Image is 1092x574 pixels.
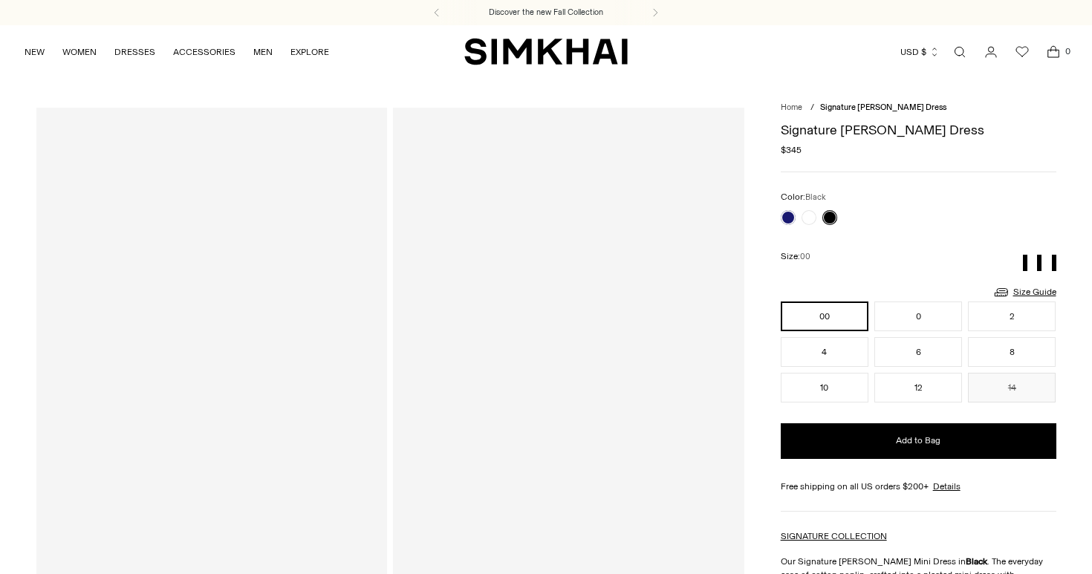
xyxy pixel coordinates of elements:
[781,373,868,402] button: 10
[290,36,329,68] a: EXPLORE
[253,36,273,68] a: MEN
[781,190,826,204] label: Color:
[933,480,961,493] a: Details
[781,301,868,331] button: 00
[114,36,155,68] a: DRESSES
[781,143,802,157] span: $345
[800,252,810,261] span: 00
[781,480,1056,493] div: Free shipping on all US orders $200+
[805,192,826,202] span: Black
[781,423,1056,459] button: Add to Bag
[968,337,1056,367] button: 8
[781,102,802,112] a: Home
[896,434,940,447] span: Add to Bag
[968,373,1056,402] button: 14
[1039,37,1068,67] a: Open cart modal
[874,337,962,367] button: 6
[976,37,1006,67] a: Go to the account page
[966,556,987,567] b: Black
[820,102,946,112] span: Signature [PERSON_NAME] Dress
[25,36,45,68] a: NEW
[489,7,603,19] a: Discover the new Fall Collection
[900,36,940,68] button: USD $
[781,102,1056,114] nav: breadcrumbs
[968,301,1056,331] button: 2
[810,102,814,114] div: /
[874,301,962,331] button: 0
[945,37,975,67] a: Open search modal
[874,373,962,402] button: 12
[1007,37,1037,67] a: Wishlist
[464,37,628,66] a: SIMKHAI
[781,123,1056,137] h1: Signature [PERSON_NAME] Dress
[62,36,97,68] a: WOMEN
[1061,45,1074,58] span: 0
[992,283,1056,301] a: Size Guide
[781,531,887,541] a: SIGNATURE COLLECTION
[781,337,868,367] button: 4
[173,36,235,68] a: ACCESSORIES
[781,250,810,264] label: Size:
